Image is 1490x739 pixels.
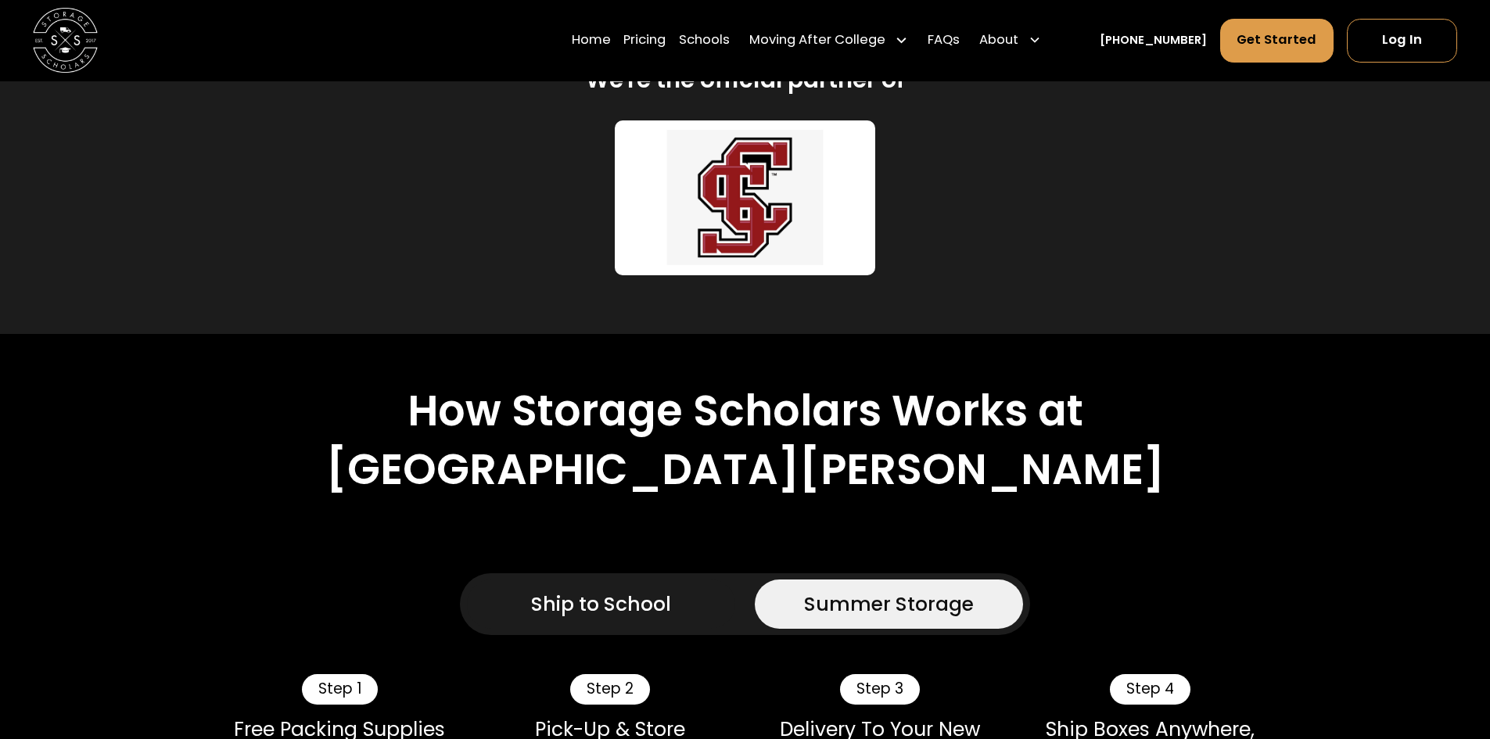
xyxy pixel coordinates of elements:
[1100,32,1207,49] a: [PHONE_NUMBER]
[749,31,885,51] div: Moving After College
[1110,674,1190,705] div: Step 4
[1220,19,1334,63] a: Get Started
[302,674,378,705] div: Step 1
[326,444,1165,495] h2: [GEOGRAPHIC_DATA][PERSON_NAME]
[586,65,905,95] h2: We're the official partner of
[1347,19,1457,63] a: Log In
[928,18,960,63] a: FAQs
[570,674,650,705] div: Step 2
[572,18,611,63] a: Home
[804,590,974,619] div: Summer Storage
[408,386,1083,436] h2: How Storage Scholars Works at
[840,674,920,705] div: Step 3
[623,18,666,63] a: Pricing
[979,31,1018,51] div: About
[743,18,915,63] div: Moving After College
[531,590,671,619] div: Ship to School
[973,18,1048,63] div: About
[33,8,98,73] img: Storage Scholars main logo
[679,18,730,63] a: Schools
